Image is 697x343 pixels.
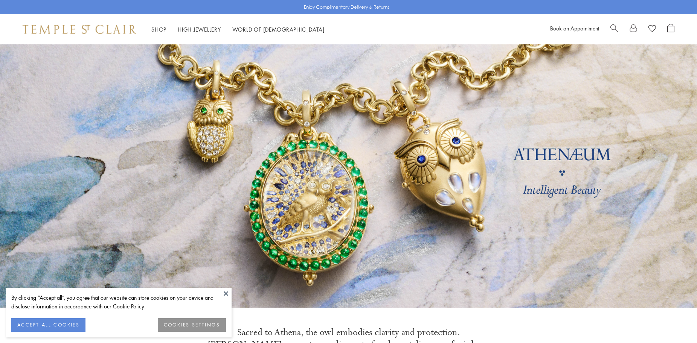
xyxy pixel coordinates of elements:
img: Temple St. Clair [23,25,136,34]
a: High JewelleryHigh Jewellery [178,26,221,33]
nav: Main navigation [151,25,325,34]
a: Open Shopping Bag [667,24,674,35]
button: COOKIES SETTINGS [158,318,226,332]
a: View Wishlist [648,24,656,35]
a: Book an Appointment [550,24,599,32]
a: Search [610,24,618,35]
button: ACCEPT ALL COOKIES [11,318,85,332]
a: World of [DEMOGRAPHIC_DATA]World of [DEMOGRAPHIC_DATA] [232,26,325,33]
div: By clicking “Accept all”, you agree that our website can store cookies on your device and disclos... [11,293,226,311]
p: Enjoy Complimentary Delivery & Returns [304,3,389,11]
a: ShopShop [151,26,166,33]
